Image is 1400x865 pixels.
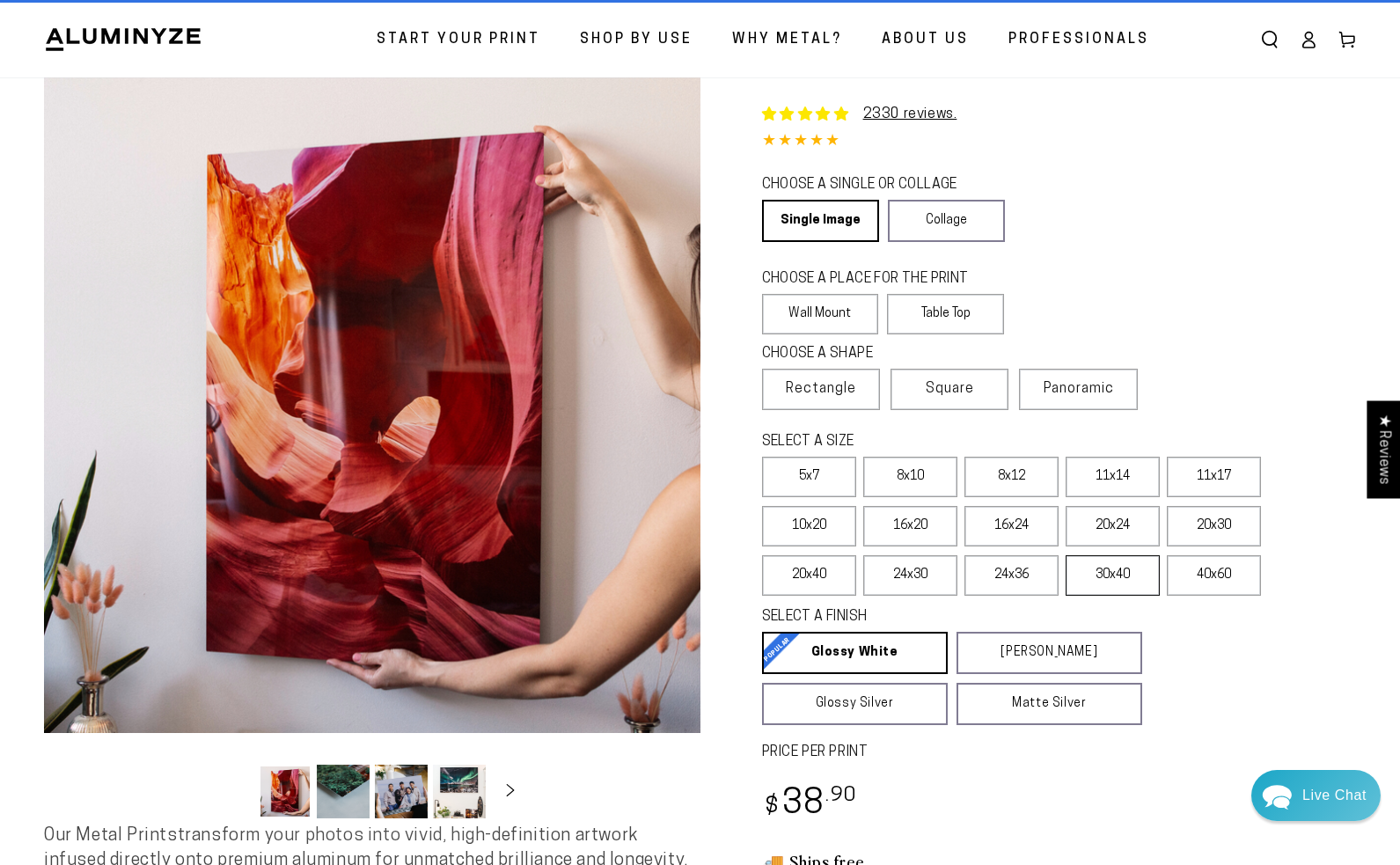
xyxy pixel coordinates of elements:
label: 24x30 [863,555,957,596]
a: Glossy White [762,632,948,674]
span: Why Metal? [732,27,842,53]
span: Rectangle [786,378,856,400]
label: 5x7 [762,457,856,497]
legend: SELECT A SIZE [762,432,1112,452]
span: Start Your Print [377,27,540,53]
label: Table Top [887,294,1004,334]
button: Load image 2 in gallery view [317,765,370,818]
button: Slide left [215,773,253,811]
div: 4.85 out of 5.0 stars [762,129,1357,155]
button: Load image 3 in gallery view [375,765,428,818]
a: Collage [888,200,1005,242]
span: About Us [882,27,969,53]
a: About Us [869,17,982,63]
media-gallery: Gallery Viewer [44,77,700,825]
label: 40x60 [1167,555,1261,596]
label: Wall Mount [762,294,879,334]
legend: CHOOSE A SHAPE [762,344,991,364]
label: 24x36 [964,555,1059,596]
a: Shop By Use [567,17,706,63]
div: Click to open Judge.me floating reviews tab [1367,400,1400,498]
span: Square [926,378,974,400]
bdi: 38 [762,788,858,822]
label: 16x20 [863,506,957,546]
label: 8x12 [964,457,1059,497]
a: Start Your Print [363,17,553,63]
button: Load image 1 in gallery view [259,765,312,818]
span: Professionals [1008,27,1149,53]
div: Contact Us Directly [1302,770,1367,821]
legend: SELECT A FINISH [762,607,1100,627]
label: 20x24 [1066,506,1160,546]
label: 16x24 [964,506,1059,546]
legend: CHOOSE A SINGLE OR COLLAGE [762,175,989,195]
a: Glossy Silver [762,683,948,725]
a: Matte Silver [957,683,1142,725]
img: Aluminyze [44,26,202,53]
div: Chat widget toggle [1251,770,1381,821]
label: 10x20 [762,506,856,546]
label: PRICE PER PRINT [762,743,1357,763]
span: $ [765,795,780,819]
legend: CHOOSE A PLACE FOR THE PRINT [762,269,988,290]
a: Single Image [762,200,879,242]
button: Load image 4 in gallery view [433,765,486,818]
button: Slide right [491,773,530,811]
label: 11x17 [1167,457,1261,497]
a: [PERSON_NAME] [957,632,1142,674]
span: Panoramic [1044,382,1114,396]
label: 20x30 [1167,506,1261,546]
a: Professionals [995,17,1162,63]
label: 30x40 [1066,555,1160,596]
sup: .90 [825,786,857,806]
summary: Search our site [1250,20,1289,59]
span: Shop By Use [580,27,693,53]
label: 8x10 [863,457,957,497]
a: Why Metal? [719,17,855,63]
label: 11x14 [1066,457,1160,497]
a: 2330 reviews. [863,107,957,121]
label: 20x40 [762,555,856,596]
